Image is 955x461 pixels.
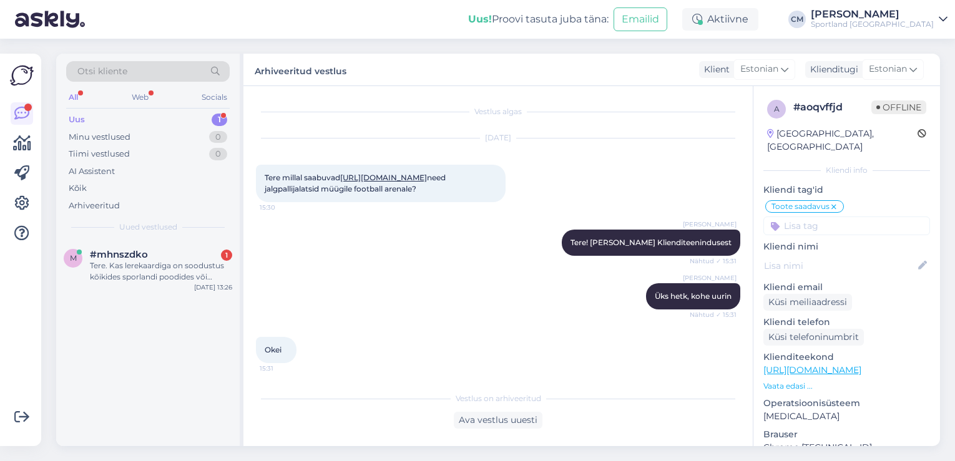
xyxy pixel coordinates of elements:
[763,329,864,346] div: Küsi telefoninumbrit
[614,7,667,31] button: Emailid
[209,131,227,143] div: 0
[763,441,930,454] p: Chrome [TECHNICAL_ID]
[69,182,87,195] div: Kõik
[788,11,806,28] div: CM
[77,65,127,78] span: Otsi kliente
[764,259,916,273] input: Lisa nimi
[265,345,282,354] span: Okei
[763,397,930,410] p: Operatsioonisüsteem
[571,238,732,247] span: Tere! [PERSON_NAME] Klienditeenindusest
[683,220,737,229] span: [PERSON_NAME]
[690,256,737,266] span: Nähtud ✓ 15:31
[763,183,930,197] p: Kliendi tag'id
[683,273,737,283] span: [PERSON_NAME]
[199,89,230,105] div: Socials
[70,253,77,263] span: m
[811,9,948,29] a: [PERSON_NAME]Sportland [GEOGRAPHIC_DATA]
[129,89,151,105] div: Web
[119,221,177,233] span: Uued vestlused
[468,13,492,25] b: Uus!
[69,148,130,160] div: Tiimi vestlused
[767,127,918,153] div: [GEOGRAPHIC_DATA], [GEOGRAPHIC_DATA]
[255,61,346,78] label: Arhiveeritud vestlus
[221,250,232,261] div: 1
[468,12,609,27] div: Proovi tasuta juba täna:
[456,393,541,404] span: Vestlus on arhiveeritud
[454,412,542,429] div: Ava vestlus uuesti
[260,203,306,212] span: 15:30
[793,100,871,115] div: # aoqvffjd
[260,364,306,373] span: 15:31
[66,89,81,105] div: All
[682,8,758,31] div: Aktiivne
[763,381,930,392] p: Vaata edasi ...
[763,216,930,235] input: Lisa tag
[10,64,34,87] img: Askly Logo
[212,114,227,126] div: 1
[763,316,930,329] p: Kliendi telefon
[805,63,858,76] div: Klienditugi
[69,131,130,143] div: Minu vestlused
[763,364,861,376] a: [URL][DOMAIN_NAME]
[194,283,232,292] div: [DATE] 13:26
[774,104,780,114] span: a
[811,19,934,29] div: Sportland [GEOGRAPHIC_DATA]
[209,148,227,160] div: 0
[256,132,740,143] div: [DATE]
[69,165,115,178] div: AI Assistent
[771,203,830,210] span: Toote saadavus
[340,173,427,182] a: [URL][DOMAIN_NAME]
[763,240,930,253] p: Kliendi nimi
[871,100,926,114] span: Offline
[69,114,85,126] div: Uus
[256,106,740,117] div: Vestlus algas
[763,294,852,311] div: Küsi meiliaadressi
[763,410,930,423] p: [MEDICAL_DATA]
[90,260,232,283] div: Tere. Kas lerekaardiga on soodustus kõikides sporlandi poodides või [PERSON_NAME] outletis?’
[69,200,120,212] div: Arhiveeritud
[690,310,737,319] span: Nähtud ✓ 15:31
[655,291,732,301] span: Üks hetk, kohe uurin
[265,173,448,193] span: Tere millal saabuvad need jalgpallijalatsid müügile football arenale?
[763,428,930,441] p: Brauser
[763,165,930,176] div: Kliendi info
[869,62,907,76] span: Estonian
[763,351,930,364] p: Klienditeekond
[763,281,930,294] p: Kliendi email
[811,9,934,19] div: [PERSON_NAME]
[740,62,778,76] span: Estonian
[699,63,730,76] div: Klient
[90,249,148,260] span: #mhnszdko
